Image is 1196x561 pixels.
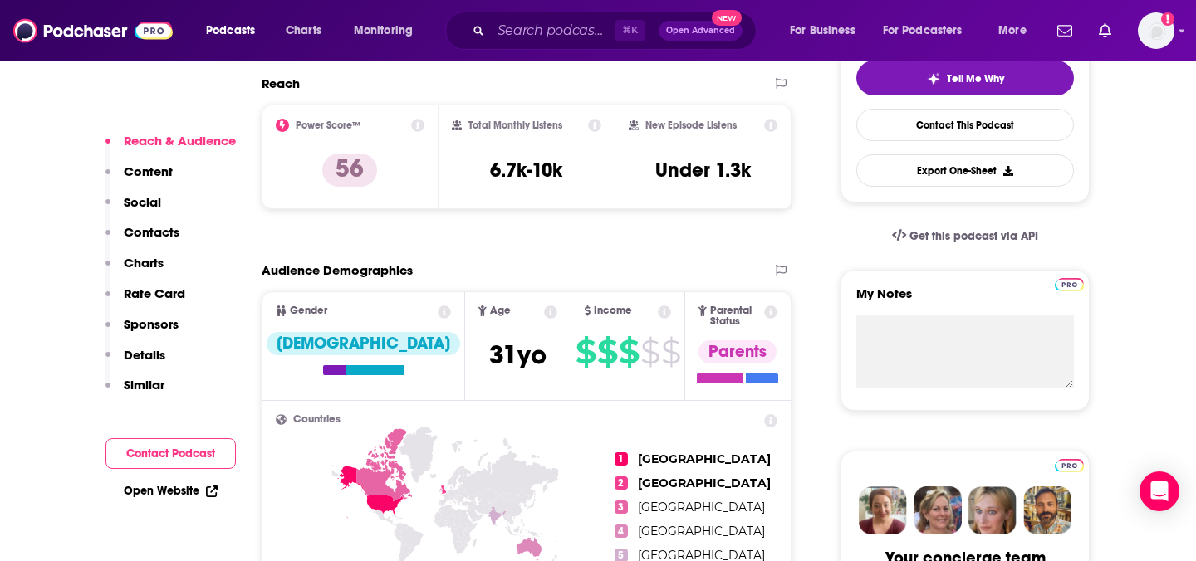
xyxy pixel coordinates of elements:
[124,377,164,393] p: Similar
[354,19,413,42] span: Monitoring
[105,133,236,163] button: Reach & Audience
[1055,459,1084,472] img: Podchaser Pro
[576,339,596,365] span: $
[124,224,179,240] p: Contacts
[262,262,413,278] h2: Audience Demographics
[615,20,645,41] span: ⌘ K
[1055,278,1084,291] img: Podchaser Pro
[1161,12,1174,26] svg: Add a profile image
[124,133,236,149] p: Reach & Audience
[461,12,772,50] div: Search podcasts, credits, & more...
[615,524,628,538] span: 4
[1138,12,1174,49] span: Logged in as AutumnKatie
[856,109,1074,141] a: Contact This Podcast
[661,339,680,365] span: $
[790,19,855,42] span: For Business
[105,377,164,407] button: Similar
[594,305,632,316] span: Income
[927,72,940,85] img: tell me why sparkle
[1138,12,1174,49] button: Show profile menu
[856,285,1074,315] label: My Notes
[615,500,628,514] span: 3
[124,316,179,332] p: Sponsors
[778,17,876,44] button: open menu
[1051,17,1079,45] a: Show notifications dropdown
[267,332,460,355] div: [DEMOGRAPHIC_DATA]
[124,347,165,363] p: Details
[1140,471,1179,511] div: Open Intercom Messenger
[290,305,327,316] span: Gender
[615,476,628,490] span: 2
[105,163,173,194] button: Content
[206,19,255,42] span: Podcasts
[856,61,1074,95] button: tell me why sparkleTell Me Why
[998,19,1027,42] span: More
[597,339,617,365] span: $
[666,27,735,35] span: Open Advanced
[1055,456,1084,472] a: Pro website
[124,484,218,498] a: Open Website
[659,21,743,41] button: Open AdvancedNew
[490,305,511,316] span: Age
[322,154,377,187] p: 56
[638,500,765,515] span: [GEOGRAPHIC_DATA]
[286,19,321,42] span: Charts
[490,158,562,183] h3: 6.7k-10k
[124,163,173,179] p: Content
[987,17,1047,44] button: open menu
[883,19,963,42] span: For Podcasters
[293,414,341,425] span: Countries
[879,216,1051,256] a: Get this podcast via API
[105,255,164,285] button: Charts
[489,339,547,371] span: 31 yo
[296,120,360,131] h2: Power Score™
[105,316,179,347] button: Sponsors
[1138,12,1174,49] img: User Profile
[859,486,907,534] img: Sydney Profile
[124,194,161,210] p: Social
[638,524,765,539] span: [GEOGRAPHIC_DATA]
[968,486,1017,534] img: Jules Profile
[655,158,751,183] h3: Under 1.3k
[619,339,639,365] span: $
[105,224,179,255] button: Contacts
[909,229,1038,243] span: Get this podcast via API
[468,120,562,131] h2: Total Monthly Listens
[856,154,1074,187] button: Export One-Sheet
[640,339,659,365] span: $
[105,194,161,225] button: Social
[615,452,628,466] span: 1
[698,340,777,363] div: Parents
[1023,486,1071,534] img: Jon Profile
[872,17,987,44] button: open menu
[914,486,962,534] img: Barbara Profile
[712,10,742,26] span: New
[491,17,615,44] input: Search podcasts, credits, & more...
[105,347,165,378] button: Details
[638,451,771,466] span: [GEOGRAPHIC_DATA]
[342,17,434,44] button: open menu
[194,17,277,44] button: open menu
[710,305,762,327] span: Parental Status
[275,17,331,44] a: Charts
[645,120,737,131] h2: New Episode Listens
[124,285,185,301] p: Rate Card
[124,255,164,271] p: Charts
[638,476,771,490] span: [GEOGRAPHIC_DATA]
[262,76,300,91] h2: Reach
[105,285,185,316] button: Rate Card
[13,15,173,46] img: Podchaser - Follow, Share and Rate Podcasts
[947,72,1004,85] span: Tell Me Why
[1055,276,1084,291] a: Pro website
[1092,17,1118,45] a: Show notifications dropdown
[105,438,236,469] button: Contact Podcast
